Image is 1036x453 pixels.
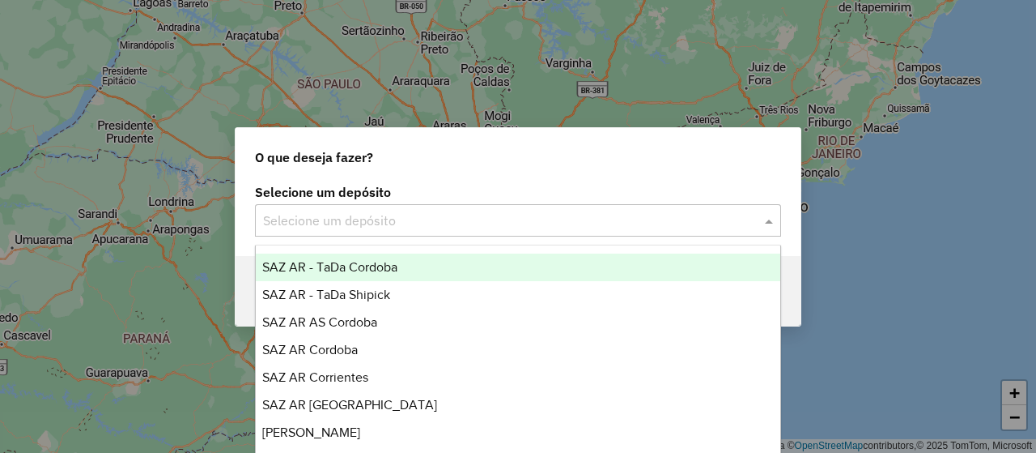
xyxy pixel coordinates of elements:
span: O que deseja fazer? [255,147,373,167]
span: SAZ AR AS Cordoba [262,315,377,329]
span: SAZ AR [GEOGRAPHIC_DATA] [262,398,437,412]
span: SAZ AR Cordoba [262,343,358,357]
span: SAZ AR Corrientes [262,370,368,384]
span: [PERSON_NAME] [262,425,360,439]
span: SAZ AR - TaDa Shipick [262,288,390,301]
label: Selecione um depósito [255,182,781,202]
span: SAZ AR - TaDa Cordoba [262,260,397,274]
